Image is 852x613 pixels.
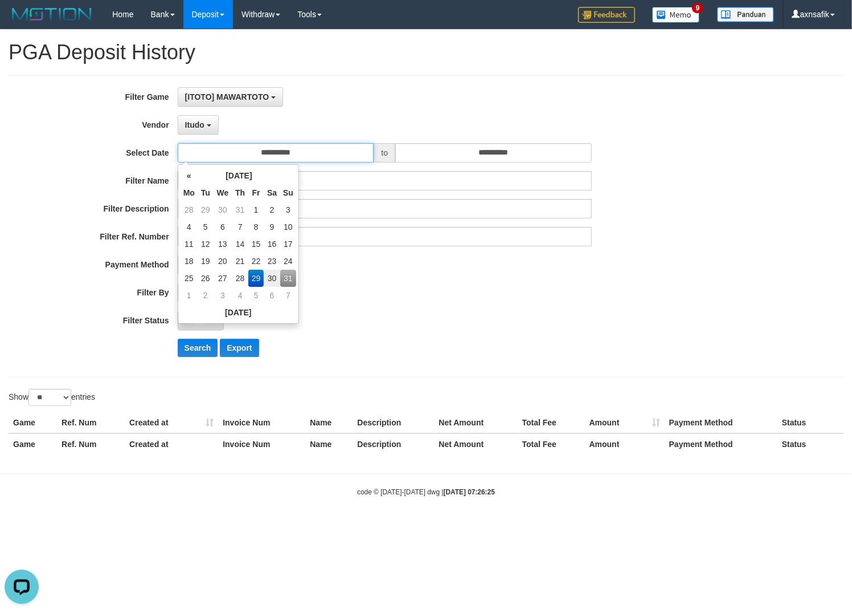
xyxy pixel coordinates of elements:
td: 7 [280,287,296,304]
td: 19 [198,253,214,270]
td: 28 [181,201,198,218]
td: 23 [264,253,280,270]
td: 13 [214,236,232,253]
th: Ref. Num [57,412,125,433]
span: Itudo [185,120,204,129]
button: [ITOTO] MAWARTOTO [178,87,283,107]
th: Invoice Num [218,433,305,454]
td: 31 [280,270,296,287]
th: Su [280,184,296,201]
td: 5 [198,218,214,236]
td: 15 [248,236,264,253]
img: Button%20Memo.svg [652,7,700,23]
img: panduan.png [717,7,774,22]
th: Payment Method [665,433,777,454]
th: Th [232,184,248,201]
td: 4 [232,287,248,304]
td: 6 [264,287,280,304]
button: Itudo [178,115,219,135]
h1: PGA Deposit History [9,41,843,64]
button: Search [178,339,218,357]
label: Show entries [9,389,95,406]
th: Created at [125,433,218,454]
td: 8 [248,218,264,236]
select: Showentries [28,389,71,406]
th: Status [777,412,843,433]
td: 14 [232,236,248,253]
th: [DATE] [181,304,296,321]
td: 1 [181,287,198,304]
th: Amount [585,433,665,454]
td: 16 [264,236,280,253]
td: 25 [181,270,198,287]
span: - ALL - [185,316,210,325]
td: 22 [248,253,264,270]
td: 10 [280,218,296,236]
td: 29 [198,201,214,218]
td: 17 [280,236,296,253]
span: 9 [692,3,704,13]
th: Tu [198,184,214,201]
td: 18 [181,253,198,270]
td: 29 [248,270,264,287]
th: [DATE] [198,167,280,184]
td: 21 [232,253,248,270]
th: Created at [125,412,218,433]
td: 11 [181,236,198,253]
td: 26 [198,270,214,287]
button: Export [220,339,259,357]
td: 31 [232,201,248,218]
th: Total Fee [518,412,585,433]
img: Feedback.jpg [578,7,635,23]
th: We [214,184,232,201]
td: 7 [232,218,248,236]
th: Net Amount [434,433,517,454]
td: 2 [198,287,214,304]
th: Fr [248,184,264,201]
strong: [DATE] 07:26:25 [444,488,495,496]
th: Name [305,412,353,433]
td: 30 [264,270,280,287]
td: 1 [248,201,264,218]
button: Open LiveChat chat widget [5,5,39,39]
td: 12 [198,236,214,253]
th: Game [9,412,57,433]
span: to [374,143,395,163]
th: Invoice Num [218,412,305,433]
td: 30 [214,201,232,218]
small: code © [DATE]-[DATE] dwg | [357,488,495,496]
td: 9 [264,218,280,236]
td: 27 [214,270,232,287]
td: 28 [232,270,248,287]
th: Amount [585,412,665,433]
td: 6 [214,218,232,236]
th: Description [353,433,434,454]
td: 4 [181,218,198,236]
span: [ITOTO] MAWARTOTO [185,92,269,102]
th: Net Amount [434,412,517,433]
th: Status [777,433,843,454]
td: 2 [264,201,280,218]
img: MOTION_logo.png [9,6,95,23]
td: 5 [248,287,264,304]
th: Game [9,433,57,454]
th: Total Fee [518,433,585,454]
th: Ref. Num [57,433,125,454]
td: 20 [214,253,232,270]
th: Description [353,412,434,433]
th: « [181,167,198,184]
td: 3 [280,201,296,218]
th: Sa [264,184,280,201]
th: Mo [181,184,198,201]
th: Payment Method [665,412,777,433]
td: 24 [280,253,296,270]
th: Name [305,433,353,454]
td: 3 [214,287,232,304]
